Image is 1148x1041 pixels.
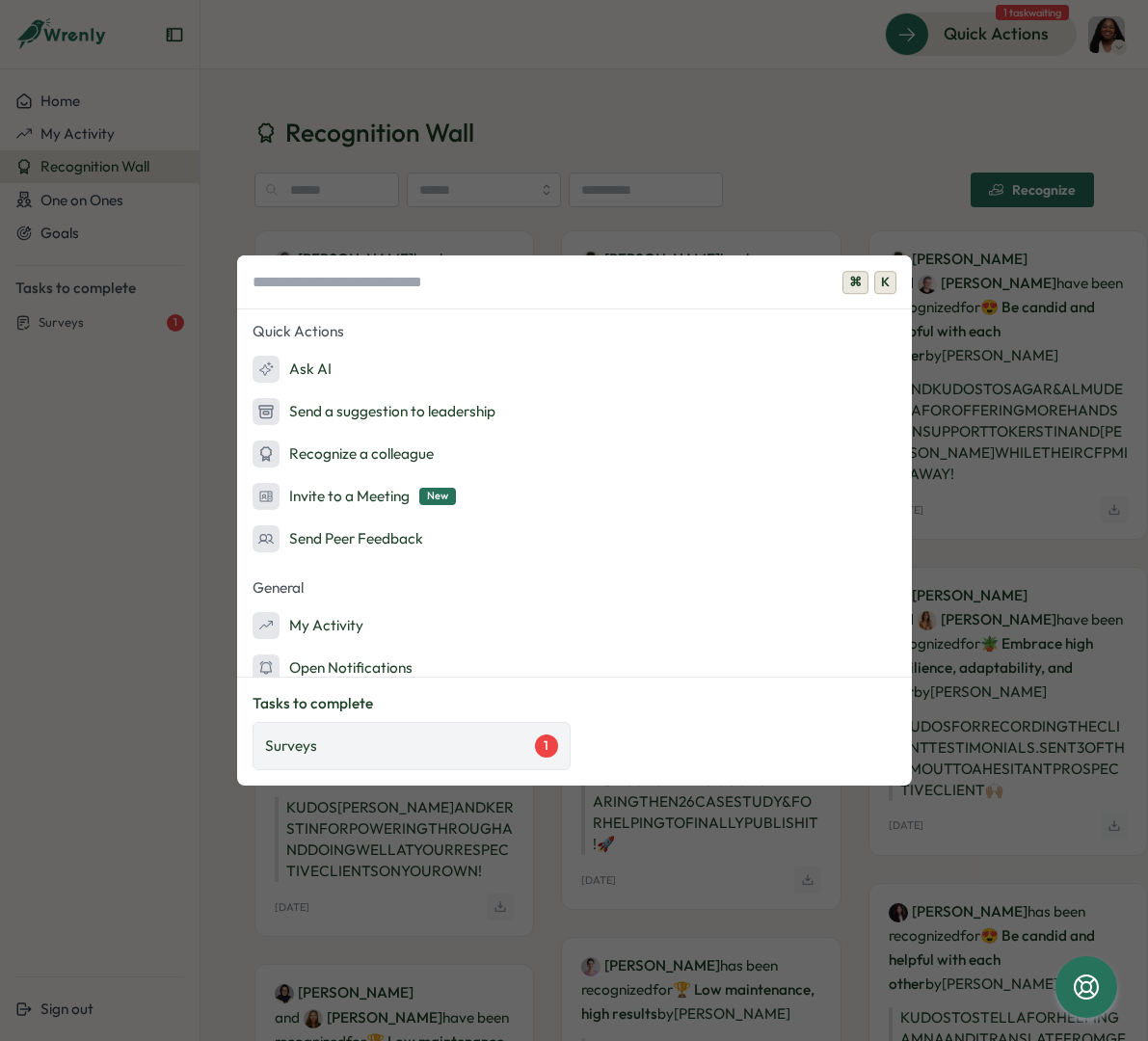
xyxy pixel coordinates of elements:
[237,317,912,346] p: Quick Actions
[253,398,495,425] div: Send a suggestion to leadership
[253,525,423,552] div: Send Peer Feedback
[253,612,363,639] div: My Activity
[237,477,912,516] button: Invite to a MeetingNew
[265,735,317,757] p: Surveys
[253,654,413,681] div: Open Notifications
[419,488,456,504] span: New
[237,606,912,645] button: My Activity
[253,483,456,510] div: Invite to a Meeting
[253,356,332,383] div: Ask AI
[874,271,896,294] span: K
[842,271,868,294] span: ⌘
[253,440,434,467] div: Recognize a colleague
[237,574,912,602] p: General
[237,649,912,687] button: Open Notifications
[237,392,912,431] button: Send a suggestion to leadership
[535,734,558,758] div: 1
[253,693,896,714] p: Tasks to complete
[237,435,912,473] button: Recognize a colleague
[237,520,912,558] button: Send Peer Feedback
[237,350,912,388] button: Ask AI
